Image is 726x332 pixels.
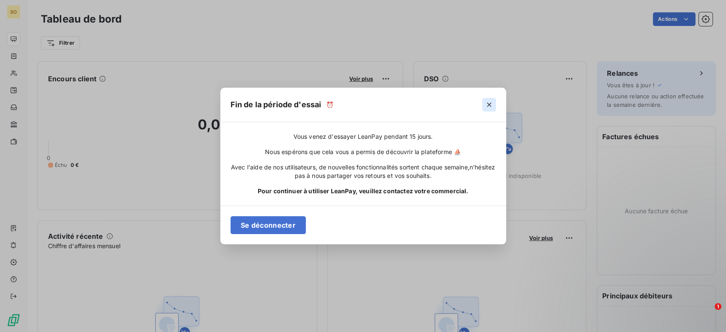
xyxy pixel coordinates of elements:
span: 1 [715,303,721,310]
span: Avec l'aide de nos utilisateurs, de nouvelles fonctionnalités sortent chaque semaine, [231,163,470,171]
span: Pour continuer à utiliser LeanPay, veuillez contactez votre commercial. [258,187,469,195]
span: ⏰ [326,100,333,109]
button: Se déconnecter [231,216,306,234]
h5: Fin de la période d'essai [231,99,322,111]
iframe: Intercom live chat [697,303,717,323]
span: Nous espérons que cela vous a permis de découvrir la plateforme [265,148,461,156]
span: Vous venez d'essayer LeanPay pendant 15 jours. [293,132,433,141]
iframe: Intercom notifications message [556,249,726,309]
span: ⛵️ [454,148,461,155]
